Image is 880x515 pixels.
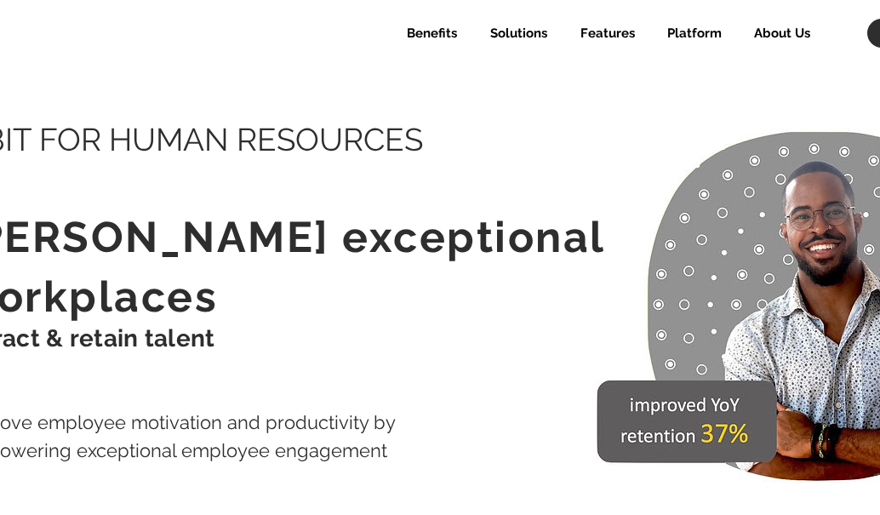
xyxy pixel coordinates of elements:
a: About Us [734,19,823,48]
a: Benefits [386,19,470,48]
nav: Site [386,19,823,48]
p: Features [572,19,643,48]
div: Features [560,19,648,48]
p: Solutions [482,19,556,48]
div: Platform [648,19,734,48]
div: Solutions [470,19,560,48]
p: Benefits [398,19,466,48]
p: Platform [659,19,730,48]
p: About Us [746,19,819,48]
